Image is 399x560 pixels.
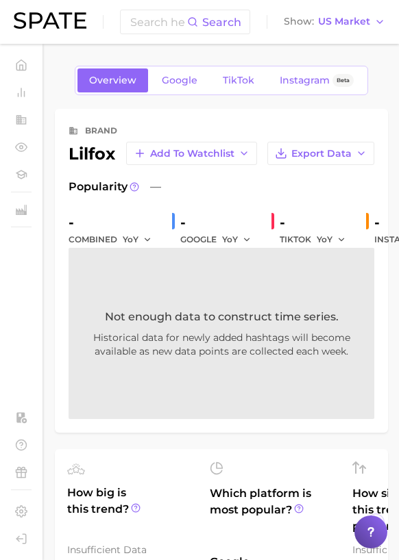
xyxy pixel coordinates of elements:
[210,485,336,547] span: Which platform is most popular?
[223,75,254,86] span: TikTok
[180,231,261,248] div: GOOGLE
[162,75,197,86] span: Google
[69,231,161,248] div: combined
[150,148,234,160] span: Add to Watchlist
[268,68,365,92] a: InstagramBeta
[280,231,355,248] div: TIKTOK
[367,513,385,531] button: Scroll Right
[129,10,187,34] input: Search here for a brand, industry, or ingredient
[150,68,209,92] a: Google
[69,142,257,165] div: lilfox
[222,233,238,245] span: YoY
[291,148,352,160] span: Export Data
[67,485,193,535] span: How big is this trend?
[337,75,350,86] span: Beta
[123,231,152,248] button: YoY
[318,18,370,25] span: US Market
[202,16,241,29] span: Search
[126,142,257,165] button: Add to Watchlist
[222,231,252,248] button: YoY
[69,331,374,358] span: Historical data for newly added hashtags will become available as new data points are collected e...
[317,231,346,248] button: YoY
[105,309,339,325] span: Not enough data to construct time series.
[317,233,332,245] span: YoY
[69,179,128,195] span: Popularity
[11,529,32,549] a: Log out. Currently logged in with e-mail marwat@spate.nyc.
[211,68,266,92] a: TikTok
[267,142,374,165] button: Export Data
[180,212,261,233] div: -
[280,13,389,31] button: ShowUS Market
[85,123,117,139] div: brand
[14,12,86,29] img: SPATE
[77,68,148,92] a: Overview
[89,75,136,86] span: Overview
[284,18,314,25] span: Show
[69,212,161,233] div: -
[150,179,161,195] span: —
[280,212,355,233] div: -
[123,233,138,245] span: YoY
[280,75,330,86] span: Instagram
[67,542,193,558] div: Insufficient Data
